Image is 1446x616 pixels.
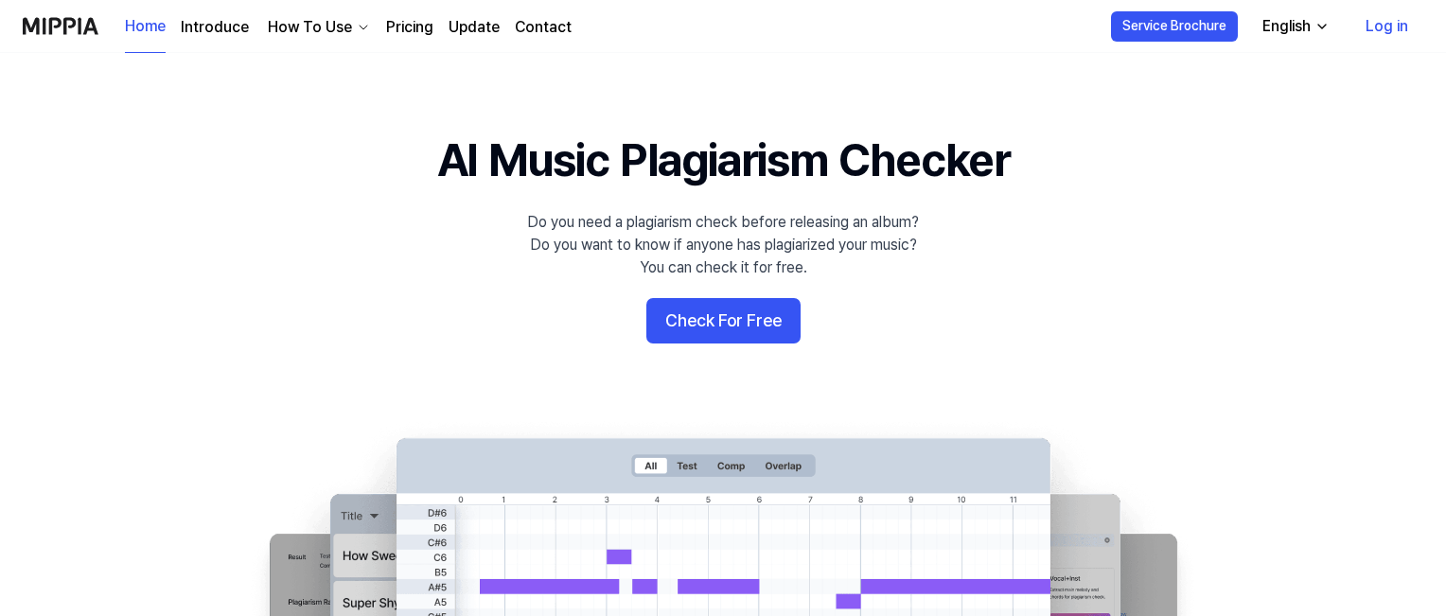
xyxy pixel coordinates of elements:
[449,16,500,39] a: Update
[1111,11,1238,42] button: Service Brochure
[1259,15,1314,38] div: English
[1247,8,1341,45] button: English
[264,16,371,39] button: How To Use
[527,211,919,279] div: Do you need a plagiarism check before releasing an album? Do you want to know if anyone has plagi...
[386,16,433,39] a: Pricing
[125,1,166,53] a: Home
[646,298,801,343] button: Check For Free
[437,129,1010,192] h1: AI Music Plagiarism Checker
[264,16,356,39] div: How To Use
[181,16,249,39] a: Introduce
[515,16,572,39] a: Contact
